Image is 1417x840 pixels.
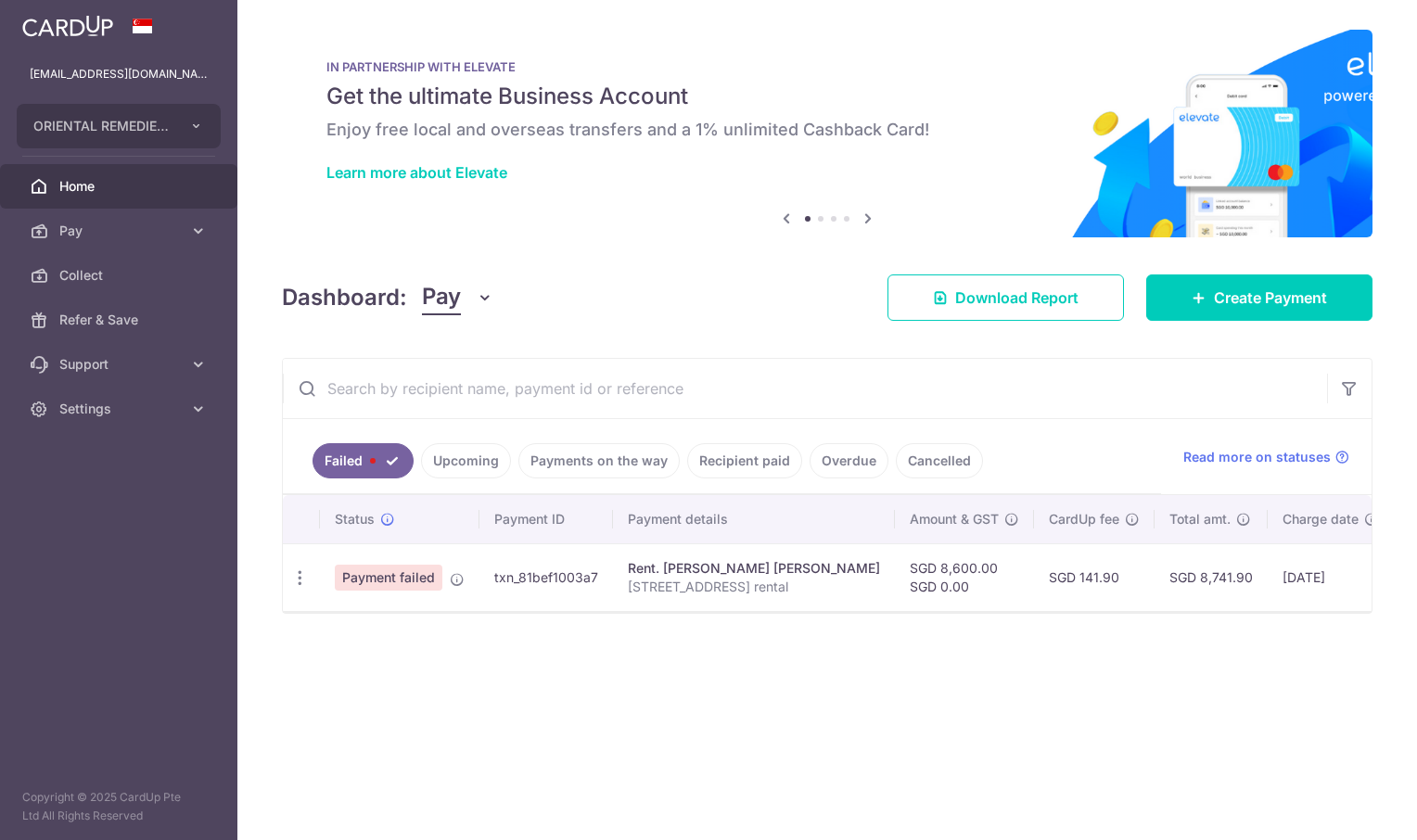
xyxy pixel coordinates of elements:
[910,510,999,528] span: Amount & GST
[33,117,171,135] span: ORIENTAL REMEDIES INCORPORATED (PRIVATE LIMITED)
[613,495,895,543] th: Payment details
[282,281,407,314] h4: Dashboard:
[1183,448,1331,466] span: Read more on statuses
[1146,274,1372,321] a: Create Payment
[810,443,888,478] a: Overdue
[282,30,1372,237] img: Renovation banner
[59,311,182,329] span: Refer & Save
[17,104,221,148] button: ORIENTAL REMEDIES INCORPORATED (PRIVATE LIMITED)
[326,59,1328,74] p: IN PARTNERSHIP WITH ELEVATE
[326,119,1328,141] h6: Enjoy free local and overseas transfers and a 1% unlimited Cashback Card!
[628,559,880,578] div: Rent. [PERSON_NAME] [PERSON_NAME]
[59,400,182,418] span: Settings
[283,359,1327,418] input: Search by recipient name, payment id or reference
[1283,510,1359,528] span: Charge date
[687,443,802,478] a: Recipient paid
[422,280,493,315] button: Pay
[326,163,507,182] a: Learn more about Elevate
[955,286,1079,309] span: Download Report
[59,355,182,374] span: Support
[30,65,208,83] p: [EMAIL_ADDRESS][DOMAIN_NAME]
[1298,784,1398,831] iframe: Opens a widget where you can find more information
[518,443,680,478] a: Payments on the way
[479,543,613,611] td: txn_81bef1003a7
[887,274,1124,321] a: Download Report
[1049,510,1119,528] span: CardUp fee
[479,495,613,543] th: Payment ID
[59,177,182,196] span: Home
[422,280,461,315] span: Pay
[896,443,983,478] a: Cancelled
[59,222,182,240] span: Pay
[313,443,414,478] a: Failed
[628,578,880,596] p: [STREET_ADDRESS] rental
[421,443,511,478] a: Upcoming
[895,543,1034,611] td: SGD 8,600.00 SGD 0.00
[1268,543,1394,611] td: [DATE]
[1155,543,1268,611] td: SGD 8,741.90
[326,82,1328,111] h5: Get the ultimate Business Account
[1169,510,1231,528] span: Total amt.
[1034,543,1155,611] td: SGD 141.90
[22,15,113,37] img: CardUp
[335,565,442,591] span: Payment failed
[1183,448,1349,466] a: Read more on statuses
[335,510,375,528] span: Status
[59,266,182,285] span: Collect
[1214,286,1327,309] span: Create Payment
